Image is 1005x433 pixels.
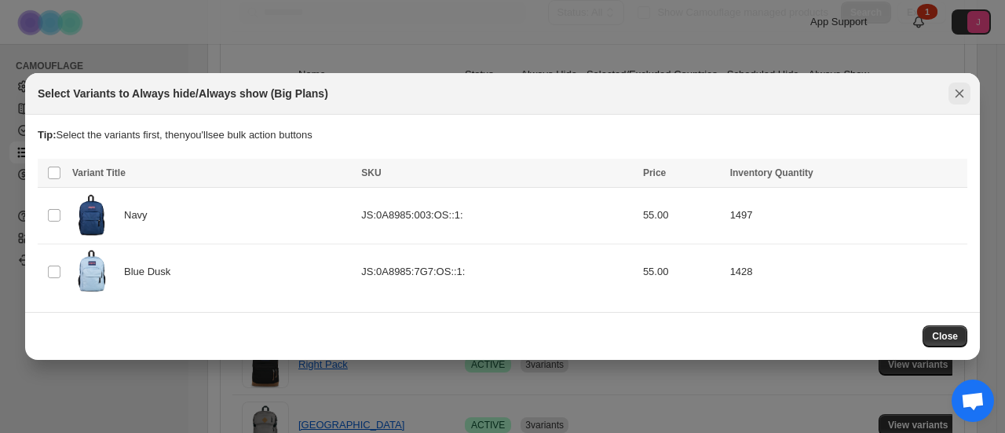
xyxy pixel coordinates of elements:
[952,380,994,422] a: Open chat
[72,167,126,178] span: Variant Title
[38,129,57,141] strong: Tip:
[948,83,970,105] button: Close
[356,188,638,244] td: JS:0A8985:003:OS::1:
[638,188,725,244] td: 55.00
[38,127,967,143] p: Select the variants first, then you'll see bulk action buttons
[932,330,958,343] span: Close
[643,167,666,178] span: Price
[38,86,328,101] h2: Select Variants to Always hide/Always show (Big Plans)
[72,193,111,238] img: JS0A8985003-FRONT.png
[638,244,725,299] td: 55.00
[923,325,967,347] button: Close
[72,249,111,295] img: JS0A89857G7-FRONT.png
[124,207,155,223] span: Navy
[730,167,813,178] span: Inventory Quantity
[124,264,179,280] span: Blue Dusk
[361,167,381,178] span: SKU
[725,244,967,299] td: 1428
[356,244,638,299] td: JS:0A8985:7G7:OS::1:
[725,188,967,244] td: 1497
